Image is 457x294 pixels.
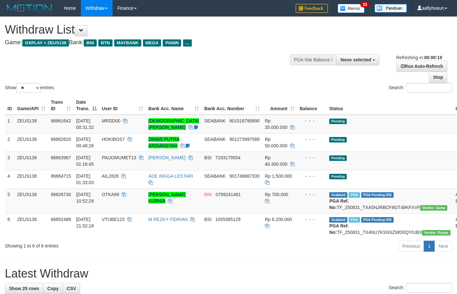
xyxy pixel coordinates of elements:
span: [DATE] 01:33:03 [76,173,94,185]
a: [PERSON_NAME] KURNIA [148,192,186,204]
td: ZEUS138 [15,115,48,133]
span: BSI [204,217,212,222]
span: BTN [98,39,113,47]
a: M REZKY FIDRIAN [148,217,188,222]
span: Rp 700.000 [265,192,288,197]
span: Vendor URL: https://trx31.1velocity.biz [420,205,447,211]
span: 86852488 [51,217,71,222]
span: BNI [204,192,212,197]
span: AIL2828 [102,173,119,179]
span: HOKIBOS7 [102,137,125,142]
td: 5 [5,188,15,213]
td: 6 [5,213,15,238]
td: 1 [5,115,15,133]
span: Show 25 rows [9,286,39,291]
span: PGA Pending [361,217,394,223]
input: Search: [406,283,452,293]
span: OXPLAY > ZEUS138 [22,39,69,47]
span: Refreshing in: [396,55,442,60]
span: SEABANK [204,173,225,179]
span: Copy 0799241481 to clipboard [215,192,241,197]
td: TF_250831_TX4NU7KSNSZWD0QYIUBX [327,213,453,238]
span: Marked by aafsolysreylen [349,217,360,223]
div: - - - [300,216,324,223]
select: Showentries [16,83,40,93]
td: ZEUS138 [15,133,48,152]
span: None selected [341,57,371,62]
img: panduan.png [375,4,407,13]
th: Amount: activate to sort column ascending [262,96,297,115]
th: Status [327,96,453,115]
h1: Withdraw List [5,23,298,36]
a: Stop [429,72,447,83]
th: ID [5,96,15,115]
a: Previous [398,241,424,252]
td: TF_250831_TXA5NJRBCF8GT48KFXVF [327,188,453,213]
span: BSI [204,155,212,160]
th: Balance [297,96,327,115]
span: Rp 6.200.000 [265,217,292,222]
span: [DATE] 21:52:18 [76,217,94,228]
span: Copy 901273997589 to clipboard [229,137,259,142]
img: Feedback.jpg [296,4,328,13]
span: ... [183,39,192,47]
a: Run Auto-Refresh [397,61,447,72]
strong: 00:00:10 [424,55,442,60]
td: 3 [5,152,15,170]
span: OTKA99 [102,192,119,197]
td: ZEUS138 [15,188,48,213]
th: User ID: activate to sort column ascending [99,96,146,115]
span: Grabbed [329,192,347,198]
h4: Game: Bank: [5,39,298,46]
label: Search: [389,83,452,93]
span: SEABANK [204,137,225,142]
span: Copy [47,286,59,291]
div: PGA Site Balance / [290,54,336,65]
a: Copy [43,283,63,294]
div: - - - [300,191,324,198]
span: Copy 1055385129 to clipboard [215,217,241,222]
span: Marked by aafsreyleap [349,192,360,198]
span: 86861642 [51,118,71,123]
span: 86862620 [51,137,71,142]
td: ZEUS138 [15,170,48,188]
td: 4 [5,170,15,188]
span: Copy 901746887330 to clipboard [229,173,259,179]
span: 86863987 [51,155,71,160]
a: CSV [62,283,80,294]
span: Copy 901516790690 to clipboard [229,118,259,123]
span: Pending [329,155,347,161]
th: Bank Acc. Name: activate to sort column ascending [146,96,202,115]
div: - - - [300,154,324,161]
span: [DATE] 01:16:45 [76,155,94,167]
button: None selected [336,54,379,65]
span: MRDD00 [102,118,121,123]
span: VTUBE123 [102,217,125,222]
a: Show 25 rows [5,283,43,294]
span: Rp 40.300.000 [265,155,288,167]
div: Showing 1 to 6 of 6 entries [5,240,186,249]
a: 1 [424,241,435,252]
b: PGA Ref. No: [329,198,349,210]
img: MOTION_logo.png [5,3,54,13]
span: CSV [67,286,76,291]
div: - - - [300,136,324,142]
th: Bank Acc. Number: activate to sort column ascending [201,96,262,115]
th: Game/API: activate to sort column ascending [15,96,48,115]
b: PGA Ref. No: [329,223,349,235]
span: Rp 35.000.000 [265,118,288,130]
a: [PERSON_NAME] [148,155,186,160]
span: 33 [360,2,369,7]
span: [DATE] 10:52:28 [76,192,94,204]
span: [DATE] 00:48:26 [76,137,94,148]
div: - - - [300,118,324,124]
span: PAIJOMUMET13 [102,155,136,160]
span: 86864715 [51,173,71,179]
a: ADE INGGA LESTARI [148,173,193,179]
span: Pending [329,119,347,124]
h1: Latest Withdraw [5,267,452,280]
td: ZEUS138 [15,152,48,170]
span: Pending [329,174,347,179]
span: Pending [329,137,347,142]
span: MAYBANK [114,39,141,47]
